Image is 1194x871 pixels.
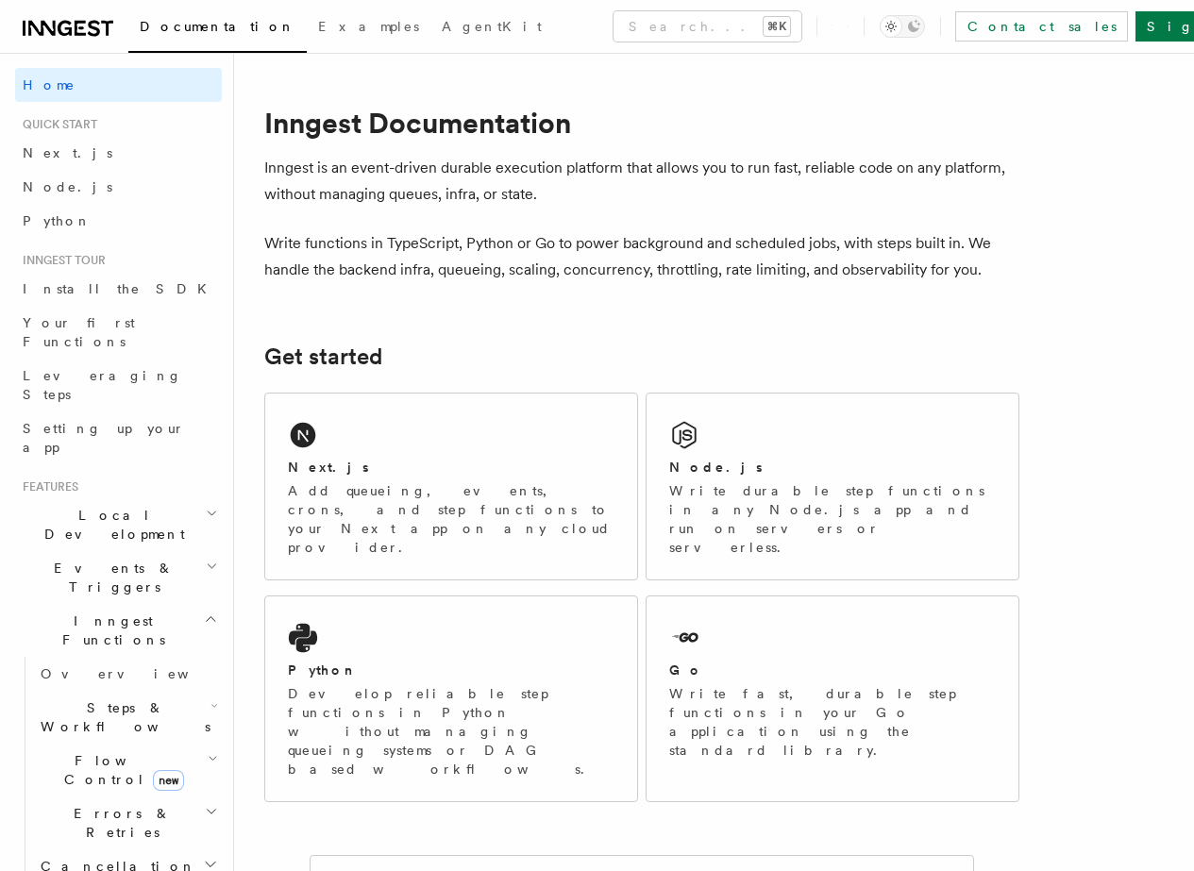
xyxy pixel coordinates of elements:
span: Events & Triggers [15,559,206,596]
a: GoWrite fast, durable step functions in your Go application using the standard library. [646,595,1019,802]
span: Flow Control [33,751,208,789]
span: Home [23,75,76,94]
a: Leveraging Steps [15,359,222,411]
a: Next.jsAdd queueing, events, crons, and step functions to your Next app on any cloud provider. [264,393,638,580]
a: Python [15,204,222,238]
a: AgentKit [430,6,553,51]
button: Events & Triggers [15,551,222,604]
a: Examples [307,6,430,51]
span: Python [23,213,92,228]
span: Your first Functions [23,315,135,349]
button: Toggle dark mode [880,15,925,38]
span: Features [15,479,78,494]
button: Errors & Retries [33,796,222,849]
button: Local Development [15,498,222,551]
span: Quick start [15,117,97,132]
button: Inngest Functions [15,604,222,657]
span: Install the SDK [23,281,218,296]
span: Inngest tour [15,253,106,268]
h2: Node.js [669,458,763,477]
p: Inngest is an event-driven durable execution platform that allows you to run fast, reliable code ... [264,155,1019,208]
h2: Next.js [288,458,369,477]
button: Search...⌘K [614,11,801,42]
p: Write durable step functions in any Node.js app and run on servers or serverless. [669,481,996,557]
a: Contact sales [955,11,1128,42]
p: Write fast, durable step functions in your Go application using the standard library. [669,684,996,760]
h1: Inngest Documentation [264,106,1019,140]
a: Your first Functions [15,306,222,359]
p: Develop reliable step functions in Python without managing queueing systems or DAG based workflows. [288,684,614,779]
a: Next.js [15,136,222,170]
a: Node.js [15,170,222,204]
span: new [153,770,184,791]
span: Examples [318,19,419,34]
a: Get started [264,343,382,370]
a: Setting up your app [15,411,222,464]
a: PythonDevelop reliable step functions in Python without managing queueing systems or DAG based wo... [264,595,638,802]
span: Errors & Retries [33,804,205,842]
a: Node.jsWrite durable step functions in any Node.js app and run on servers or serverless. [646,393,1019,580]
a: Install the SDK [15,272,222,306]
a: Overview [33,657,222,691]
span: Setting up your app [23,421,185,455]
span: Next.js [23,145,112,160]
span: AgentKit [442,19,542,34]
p: Write functions in TypeScript, Python or Go to power background and scheduled jobs, with steps bu... [264,230,1019,283]
span: Overview [41,666,235,681]
span: Local Development [15,506,206,544]
span: Inngest Functions [15,611,204,649]
span: Node.js [23,179,112,194]
button: Steps & Workflows [33,691,222,744]
p: Add queueing, events, crons, and step functions to your Next app on any cloud provider. [288,481,614,557]
span: Documentation [140,19,295,34]
h2: Python [288,661,358,679]
button: Flow Controlnew [33,744,222,796]
span: Steps & Workflows [33,698,210,736]
span: Leveraging Steps [23,368,182,402]
h2: Go [669,661,703,679]
a: Documentation [128,6,307,53]
a: Home [15,68,222,102]
kbd: ⌘K [764,17,790,36]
